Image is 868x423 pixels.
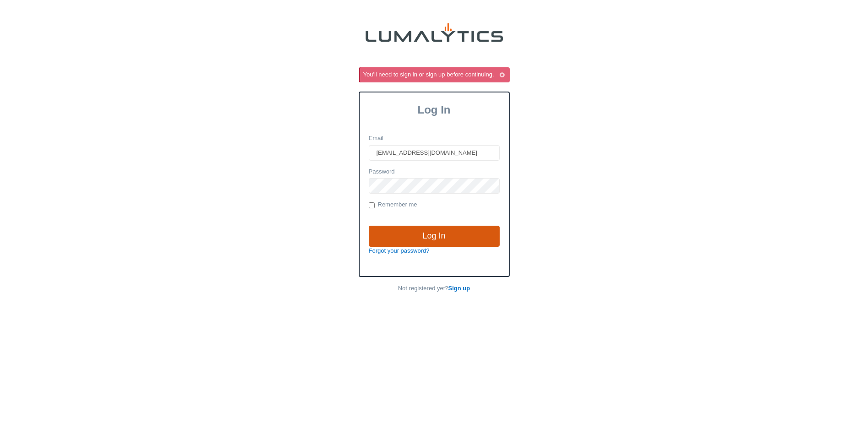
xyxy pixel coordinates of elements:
[448,285,470,292] a: Sign up
[369,145,500,161] input: Email
[369,201,417,210] label: Remember me
[369,168,395,176] label: Password
[366,23,503,42] img: lumalytics-black-e9b537c871f77d9ce8d3a6940f85695cd68c596e3f819dc492052d1098752254.png
[369,247,430,254] a: Forgot your password?
[369,134,384,143] label: Email
[369,202,375,208] input: Remember me
[363,70,508,79] div: You'll need to sign in or sign up before continuing.
[359,284,510,293] p: Not registered yet?
[369,226,500,247] input: Log In
[360,103,509,116] h3: Log In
